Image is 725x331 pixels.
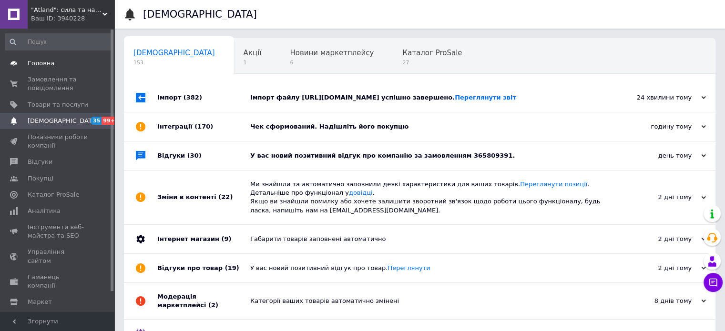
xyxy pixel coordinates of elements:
[611,235,706,243] div: 2 дні тому
[244,49,262,57] span: Акції
[28,273,88,290] span: Гаманець компанії
[187,152,202,159] span: (30)
[157,171,250,224] div: Зміни в контенті
[250,235,611,243] div: Габарити товарів заповнені автоматично
[157,141,250,170] div: Відгуки
[611,297,706,305] div: 8 днів тому
[28,223,88,240] span: Інструменти веб-майстра та SEO
[455,94,516,101] a: Переглянути звіт
[250,297,611,305] div: Категорії ваших товарів автоматично змінені
[133,49,215,57] span: [DEMOGRAPHIC_DATA]
[157,112,250,141] div: Інтеграції
[102,117,117,125] span: 99+
[157,83,250,112] div: Імпорт
[388,264,430,271] a: Переглянути
[28,100,88,109] span: Товари та послуги
[250,264,611,272] div: У вас новий позитивний відгук про товар.
[28,298,52,306] span: Маркет
[290,59,374,66] span: 6
[225,264,239,271] span: (19)
[28,59,54,68] span: Головна
[611,264,706,272] div: 2 дні тому
[31,14,114,23] div: Ваш ID: 3940228
[611,122,706,131] div: годину тому
[28,75,88,92] span: Замовлення та повідомлення
[349,189,373,196] a: довідці
[157,225,250,253] div: Інтернет магазин
[402,49,462,57] span: Каталог ProSale
[704,273,723,292] button: Чат з покупцем
[5,33,112,50] input: Пошук
[184,94,202,101] span: (382)
[28,207,61,215] span: Аналітика
[133,59,215,66] span: 153
[611,193,706,201] div: 2 дні тому
[611,93,706,102] div: 24 хвилини тому
[611,151,706,160] div: день тому
[244,59,262,66] span: 1
[28,248,88,265] span: Управління сайтом
[31,6,102,14] span: "Atland": сила та надійність вашого авто!
[28,117,98,125] span: [DEMOGRAPHIC_DATA]
[250,180,611,215] div: Ми знайшли та автоматично заповнили деякі характеристики для ваших товарів. . Детальніше про функ...
[28,158,52,166] span: Відгуки
[250,122,611,131] div: Чек сформований. Надішліть його покупцю
[194,123,213,130] span: (170)
[208,301,218,309] span: (2)
[157,283,250,319] div: Модерація маркетплейсі
[520,181,587,188] a: Переглянути позиції
[91,117,102,125] span: 35
[250,93,611,102] div: Імпорт файлу [URL][DOMAIN_NAME] успішно завершено.
[28,191,79,199] span: Каталог ProSale
[157,254,250,282] div: Відгуки про товар
[290,49,374,57] span: Новини маркетплейсу
[221,235,231,242] span: (9)
[143,9,257,20] h1: [DEMOGRAPHIC_DATA]
[250,151,611,160] div: У вас новий позитивний відгук про компанію за замовленням 365809391.
[28,174,53,183] span: Покупці
[402,59,462,66] span: 27
[28,133,88,150] span: Показники роботи компанії
[218,193,233,201] span: (22)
